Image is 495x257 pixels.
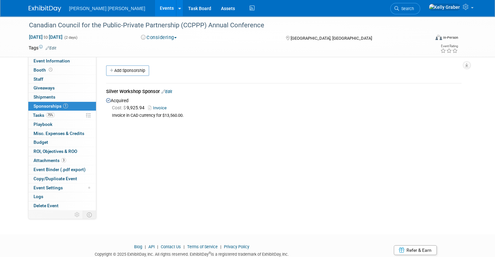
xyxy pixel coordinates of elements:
div: Event Format [395,34,458,44]
span: [PERSON_NAME] [PERSON_NAME] [69,6,145,11]
span: Giveaways [34,85,55,90]
a: Playbook [28,120,96,129]
a: Refer & Earn [394,245,437,255]
a: Delete Event [28,201,96,210]
span: ROI, Objectives & ROO [34,149,77,154]
div: In-Person [443,35,458,40]
span: | [156,244,160,249]
span: | [143,244,147,249]
a: Staff [28,75,96,84]
span: Cost: $ [112,105,127,110]
a: Invoice [148,105,169,110]
span: Staff [34,76,43,82]
sup: ® [209,251,211,255]
span: Delete Event [34,203,59,208]
span: 75% [46,113,55,117]
span: 1 [63,103,68,108]
a: Event Settings [28,183,96,192]
span: Logs [34,194,43,199]
span: 9,925.94 [112,105,147,110]
span: [GEOGRAPHIC_DATA], [GEOGRAPHIC_DATA] [291,36,372,41]
span: Search [399,6,414,11]
a: Search [390,3,420,14]
span: to [43,34,49,40]
a: Shipments [28,93,96,101]
span: Budget [34,140,48,145]
span: Tasks [33,113,55,118]
span: Misc. Expenses & Credits [34,131,84,136]
span: Modified Layout [88,187,90,189]
a: Privacy Policy [224,244,249,249]
a: ROI, Objectives & ROO [28,147,96,156]
a: Contact Us [161,244,181,249]
span: Booth not reserved yet [48,67,54,72]
div: Canadian Council for the Public-Private Partnership (CCPPP) Annual Conference [27,20,422,31]
span: Sponsorships [34,103,68,109]
span: Shipments [34,94,55,100]
a: Booth [28,66,96,74]
a: Logs [28,192,96,201]
a: Copy/Duplicate Event [28,174,96,183]
span: (2 days) [64,35,77,40]
a: API [148,244,155,249]
img: Kelly Graber [429,4,460,11]
a: Event Binder (.pdf export) [28,165,96,174]
span: | [219,244,223,249]
a: Misc. Expenses & Credits [28,129,96,138]
div: Invoice in CAD currency for $13,560.00. [112,113,461,118]
span: [DATE] [DATE] [29,34,63,40]
a: Terms of Service [187,244,218,249]
td: Tags [29,45,56,51]
div: Event Rating [440,45,458,48]
span: Attachments [34,158,66,163]
a: Edit [46,46,56,50]
a: Budget [28,138,96,147]
span: 3 [61,158,66,163]
span: Booth [34,67,54,73]
span: Playbook [34,122,52,127]
a: Edit [161,89,172,94]
td: Toggle Event Tabs [83,210,96,219]
span: | [182,244,186,249]
span: Event Information [34,58,70,63]
button: Considering [139,34,179,41]
span: Event Binder (.pdf export) [34,167,86,172]
a: Giveaways [28,84,96,92]
span: Copy/Duplicate Event [34,176,77,181]
span: Event Settings [34,185,63,190]
a: Sponsorships1 [28,102,96,111]
a: Event Information [28,57,96,65]
img: ExhibitDay [29,6,61,12]
div: Silver Workshop Sponsor [106,88,461,96]
a: Add Sponsorship [106,65,149,76]
a: Blog [134,244,142,249]
a: Tasks75% [28,111,96,120]
img: Format-Inperson.png [435,35,442,40]
div: Acquired [106,96,461,118]
td: Personalize Event Tab Strip [72,210,83,219]
a: Attachments3 [28,156,96,165]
